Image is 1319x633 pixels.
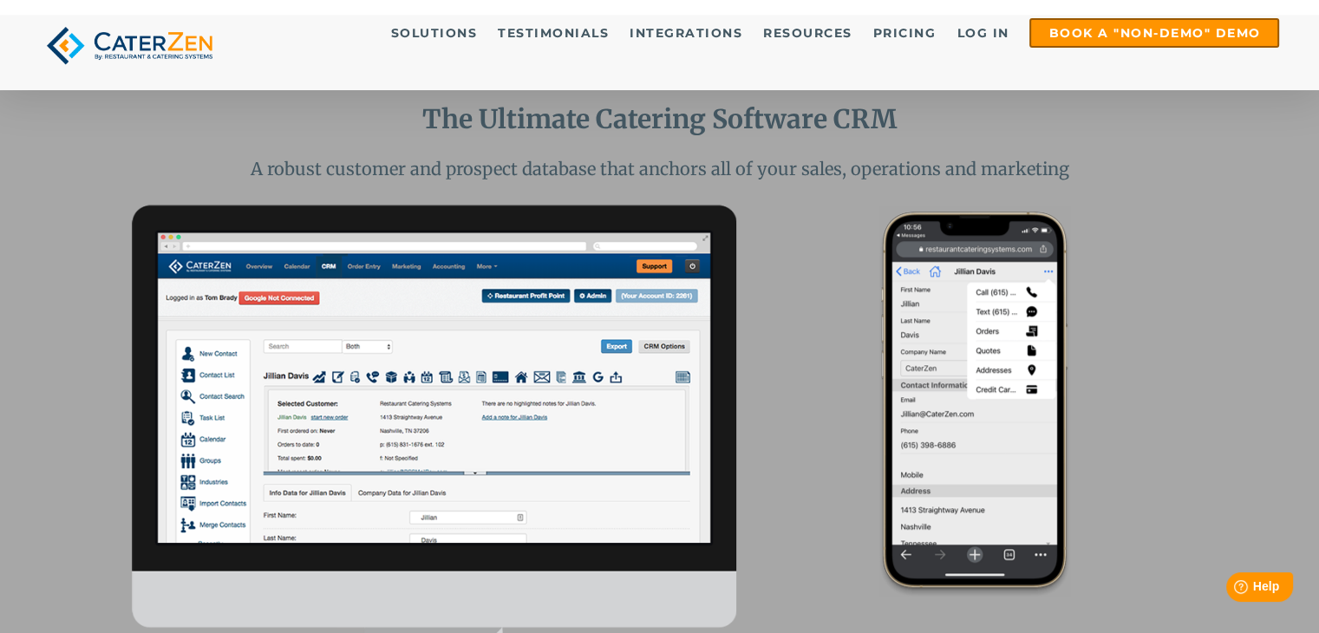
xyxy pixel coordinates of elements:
[621,20,751,46] a: Integrations
[251,18,1279,48] div: Navigation Menu
[1165,565,1300,614] iframe: Help widget launcher
[40,18,220,73] img: caterzen
[754,20,861,46] a: Resources
[422,102,898,135] span: The Ultimate Catering Software CRM
[251,158,1069,179] span: A robust customer and prospect database that anchors all of your sales, operations and marketing
[948,20,1017,46] a: Log in
[382,20,486,46] a: Solutions
[489,20,617,46] a: Testimonials
[865,20,945,46] a: Pricing
[1029,18,1279,48] a: Book a "Non-Demo" Demo
[878,205,1071,597] img: mobile-ordering-options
